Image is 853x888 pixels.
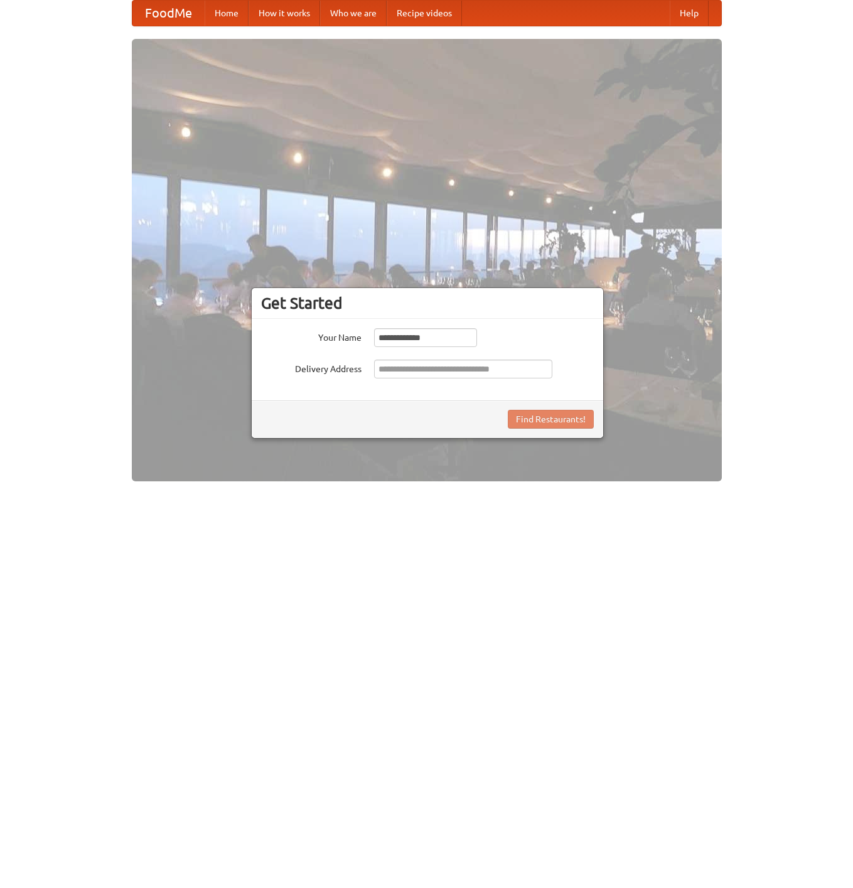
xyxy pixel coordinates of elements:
[261,360,362,375] label: Delivery Address
[261,328,362,344] label: Your Name
[261,294,594,313] h3: Get Started
[320,1,387,26] a: Who we are
[132,1,205,26] a: FoodMe
[670,1,709,26] a: Help
[387,1,462,26] a: Recipe videos
[508,410,594,429] button: Find Restaurants!
[249,1,320,26] a: How it works
[205,1,249,26] a: Home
